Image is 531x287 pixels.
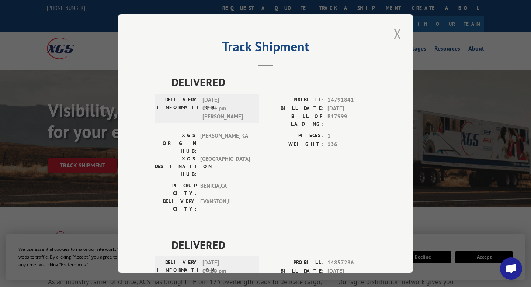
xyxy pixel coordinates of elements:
[500,257,522,280] a: Open chat
[157,96,199,121] label: DELIVERY INFORMATION:
[200,132,250,155] span: [PERSON_NAME] CA
[327,113,376,128] span: B17999
[155,155,197,178] label: XGS DESTINATION HUB:
[155,197,197,213] label: DELIVERY CITY:
[265,132,324,140] label: PIECES:
[202,96,252,121] span: [DATE] 01:54 pm [PERSON_NAME]
[327,96,376,104] span: 14791841
[265,267,324,275] label: BILL DATE:
[265,113,324,128] label: BILL OF LADING:
[155,41,376,55] h2: Track Shipment
[327,259,376,267] span: 14857286
[202,259,252,284] span: [DATE] 04:00 pm [PERSON_NAME]
[155,132,197,155] label: XGS ORIGIN HUB:
[327,132,376,140] span: 1
[265,259,324,267] label: PROBILL:
[327,104,376,113] span: [DATE]
[155,182,197,197] label: PICKUP CITY:
[171,236,376,253] span: DELIVERED
[391,24,404,44] button: Close modal
[265,140,324,148] label: WEIGHT:
[171,74,376,90] span: DELIVERED
[200,197,250,213] span: EVANSTON , IL
[327,267,376,275] span: [DATE]
[200,182,250,197] span: BENICIA , CA
[265,104,324,113] label: BILL DATE:
[157,259,199,284] label: DELIVERY INFORMATION:
[327,140,376,148] span: 136
[265,96,324,104] label: PROBILL:
[200,155,250,178] span: [GEOGRAPHIC_DATA]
